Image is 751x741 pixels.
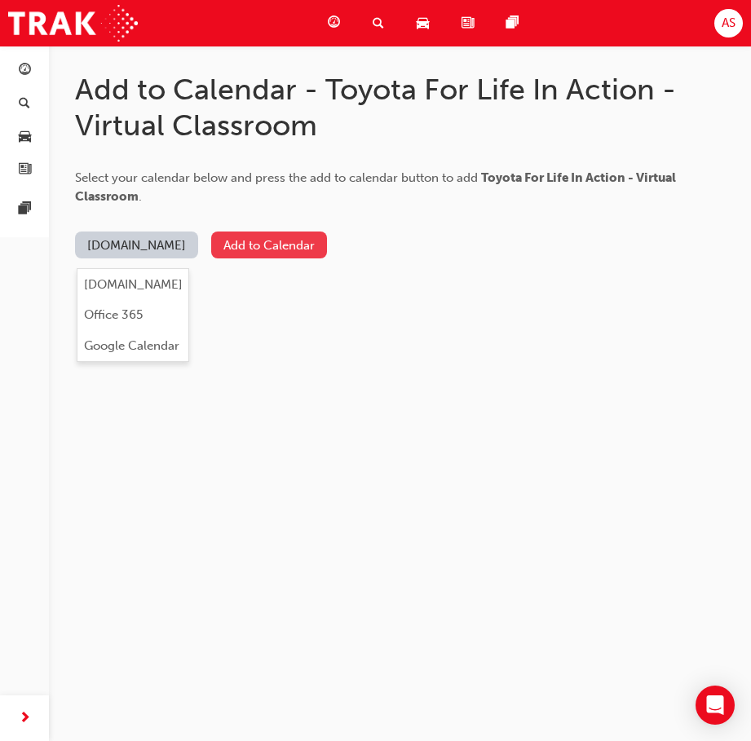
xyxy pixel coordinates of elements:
span: search-icon [19,97,30,112]
span: news-icon [19,163,31,178]
span: Select your calendar below and press the add to calendar button to add . [75,170,676,204]
img: Trak [8,5,138,42]
span: search-icon [373,13,384,33]
a: news-icon [448,7,493,40]
span: car-icon [19,130,31,144]
div: Google Calendar [84,337,179,355]
span: AS [722,14,736,33]
span: car-icon [417,13,429,33]
div: Office 365 [84,306,143,324]
button: [DOMAIN_NAME] [77,269,188,300]
span: Toyota For Life In Action - Virtual Classroom [75,170,676,204]
a: car-icon [404,7,448,40]
a: pages-icon [493,7,538,40]
span: news-icon [462,13,474,33]
span: guage-icon [19,64,31,78]
button: Office 365 [77,300,188,331]
span: next-icon [19,708,31,729]
button: AS [714,9,743,37]
span: pages-icon [506,13,519,33]
button: [DOMAIN_NAME] [75,232,198,258]
h1: Add to Calendar - Toyota For Life In Action - Virtual Classroom [75,72,725,143]
a: search-icon [360,7,404,40]
span: pages-icon [19,202,31,217]
div: [DOMAIN_NAME] [84,276,183,294]
button: Google Calendar [77,330,188,361]
div: Open Intercom Messenger [696,686,735,725]
span: guage-icon [328,13,340,33]
button: Add to Calendar [211,232,327,258]
a: guage-icon [315,7,360,40]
